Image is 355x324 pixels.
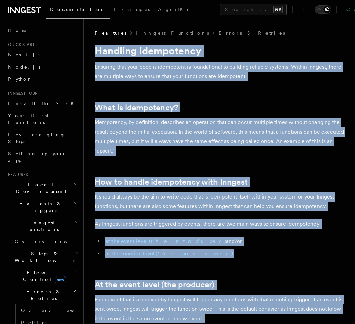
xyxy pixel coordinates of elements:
[114,7,150,12] span: Examples
[5,200,74,214] span: Events & Triggers
[8,113,48,125] span: Your first Functions
[8,52,40,57] span: Next.js
[136,30,209,37] a: Inngest Functions
[5,179,79,198] button: Local Development
[95,219,344,229] p: As Inngest functions are triggered by events, there are two main ways to ensure idempotency:
[12,235,79,248] a: Overview
[219,30,285,37] a: Errors & Retries
[95,177,248,187] a: How to handle idempotency with Inngest
[21,308,91,313] span: Overview
[5,61,79,73] a: Node.js
[5,172,28,177] span: Features
[95,30,126,37] span: Features
[8,76,33,82] span: Python
[5,49,79,61] a: Next.js
[95,103,178,112] a: What is idempotency?
[158,7,194,12] span: AgentKit
[95,295,344,323] p: Each event that is received by Inngest will trigger any functions with that matching trigger. If ...
[8,151,66,163] span: Setting up your app
[110,2,154,18] a: Examples
[105,250,233,257] a: at the function level (the consumer)
[12,267,79,285] button: Flow Controlnew
[55,276,66,283] span: new
[8,27,27,34] span: Home
[50,7,106,12] span: Documentation
[95,62,344,81] p: Ensuring that your code is idempotent is foundational to building reliable systems. Within Innges...
[315,5,331,14] button: Toggle dark mode
[157,250,231,257] em: the consumer
[5,97,79,110] a: Install the SDK
[5,181,74,195] span: Local Development
[5,129,79,147] a: Leveraging Steps
[5,219,73,233] span: Inngest Functions
[95,118,344,156] p: Idempotency, by definition, describes an operation that can occur multiple times without changing...
[220,4,287,15] button: Search...⌘K
[8,132,65,144] span: Leveraging Steps
[154,2,198,18] a: AgentKit
[5,42,35,47] span: Quick start
[5,110,79,129] a: Your first Functions
[103,237,344,246] li: and/or
[5,91,38,96] span: Inngest tour
[12,285,79,304] button: Errors & Retries
[95,192,344,211] p: It should always be the aim to write code that is idempotent itself within your system or your In...
[5,216,79,235] button: Inngest Functions
[12,250,75,264] span: Steps & Workflows
[12,269,74,283] span: Flow Control
[151,238,224,245] em: the producer
[12,248,79,267] button: Steps & Workflows
[12,288,73,302] span: Errors & Retries
[46,2,110,19] a: Documentation
[5,147,79,166] a: Setting up your app
[8,64,40,70] span: Node.js
[18,304,79,317] a: Overview
[8,101,78,106] span: Install the SDK
[95,45,344,57] h1: Handling idempotency
[95,280,214,290] a: At the event level (the producer)
[15,239,84,244] span: Overview
[5,24,79,37] a: Home
[5,73,79,85] a: Python
[105,238,226,245] a: at the event level (the producer)
[273,6,283,13] kbd: ⌘K
[5,198,79,216] button: Events & Triggers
